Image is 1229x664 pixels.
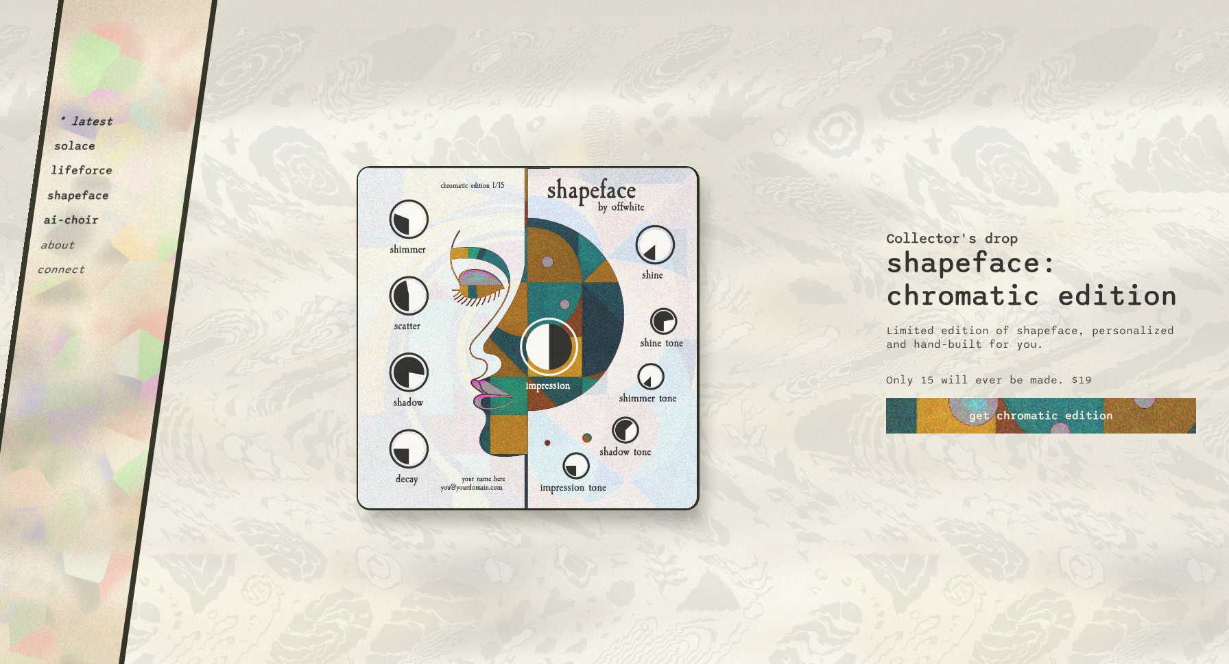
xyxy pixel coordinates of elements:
[53,139,97,153] button: solace
[50,164,114,178] button: lifeforce
[36,263,86,276] button: connect
[47,189,110,202] button: shapeface
[886,247,1196,313] h2: shapeface: chromatic edition
[43,213,100,227] button: ai-choir
[40,238,76,252] button: about
[886,230,1018,247] h3: Collector's drop
[357,166,700,510] img: shapeface collectors
[57,115,114,128] button: * latest
[886,373,1092,387] p: Only 15 will ever be made. $19
[886,398,1196,434] a: get chromatic edition
[886,324,1196,351] p: Limited edition of shapeface, personalized and hand-built for you.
